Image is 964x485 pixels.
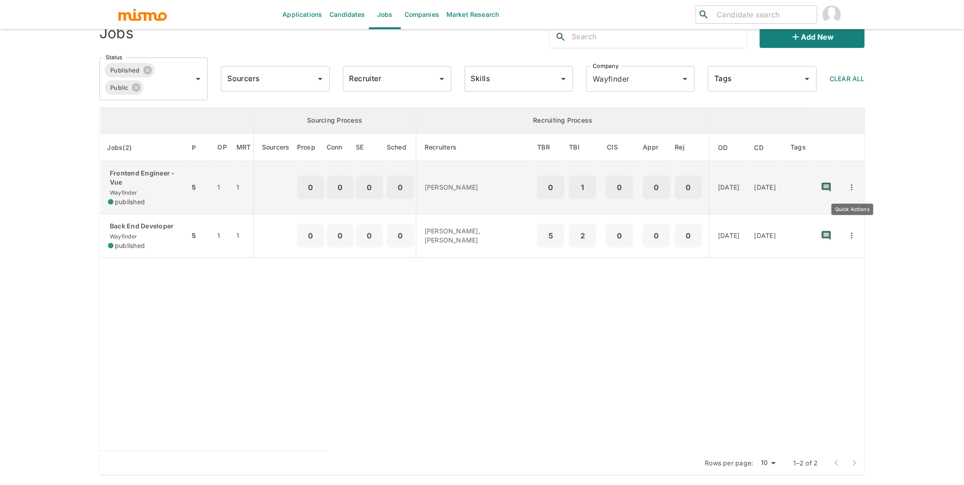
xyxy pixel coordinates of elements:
p: 1 [573,181,593,194]
p: [PERSON_NAME] [425,183,528,192]
img: logo [118,8,168,21]
th: To Be Reviewed [535,134,567,161]
th: To Be Interviewed [567,134,599,161]
p: 0 [390,181,410,194]
span: Clear All [830,75,865,83]
label: Company [593,62,619,70]
button: recent-notes [815,176,837,198]
button: Open [192,72,205,85]
button: Quick Actions [842,226,862,246]
span: OD [718,142,740,153]
p: 0 [330,229,350,242]
button: Quick Actions [842,177,862,197]
th: Rejected [672,134,710,161]
p: 0 [678,229,698,242]
div: Published [105,63,155,77]
th: Market Research Total [234,134,253,161]
th: Approved [641,134,672,161]
label: Status [106,53,122,61]
th: Created At [747,134,784,161]
span: Jobs(2) [108,142,144,153]
button: Open [314,72,327,85]
img: Carmen Vilachá [823,5,841,24]
th: Recruiters [416,134,535,161]
div: 10 [757,456,779,470]
p: 5 [541,229,561,242]
span: published [115,197,145,206]
td: 1 [210,214,235,258]
td: 1 [234,161,253,214]
p: 0 [301,229,321,242]
td: 1 [210,161,235,214]
th: Priority [190,134,210,161]
th: Open Positions [210,134,235,161]
td: [DATE] [710,161,747,214]
p: 2 [573,229,593,242]
td: 5 [190,214,210,258]
button: recent-notes [815,225,837,247]
th: Sourcing Process [253,108,416,134]
td: 5 [190,161,210,214]
button: Add new [760,26,865,48]
input: Search [572,30,747,44]
span: Public [105,83,134,93]
th: Sent Emails [354,134,385,161]
span: CD [754,142,776,153]
p: 1–2 of 2 [794,459,818,468]
p: 0 [359,181,379,194]
button: Open [801,72,814,85]
p: 0 [301,181,321,194]
p: 0 [330,181,350,194]
span: Wayfinder [108,233,137,240]
p: 0 [646,229,667,242]
td: 1 [234,214,253,258]
span: P [192,142,208,153]
p: 0 [610,229,630,242]
button: Open [679,72,692,85]
div: Quick Actions [831,204,873,215]
p: 0 [610,181,630,194]
p: Rows per page: [705,459,754,468]
button: Open [557,72,570,85]
td: [DATE] [747,161,784,214]
th: Sourcers [253,134,297,161]
div: Public [105,80,144,95]
th: Onboarding Date [710,134,747,161]
p: 0 [390,229,410,242]
span: Published [105,65,145,76]
th: Connections [327,134,354,161]
th: Prospects [297,134,327,161]
th: Client Interview Scheduled [599,134,641,161]
td: [DATE] [710,214,747,258]
button: Open [436,72,448,85]
th: Sched [385,134,416,161]
td: [DATE] [747,214,784,258]
input: Candidate search [713,8,813,21]
p: Back End Developer [108,222,182,231]
table: enhanced table [99,108,865,451]
p: Frontend Engineer - Vue [108,169,182,187]
p: 0 [359,229,379,242]
p: 0 [646,181,667,194]
p: 0 [678,181,698,194]
p: 0 [541,181,561,194]
th: Tags [783,134,813,161]
th: Recruiting Process [416,108,710,134]
h4: Jobs [99,24,133,42]
span: published [115,241,145,250]
button: search [550,26,572,48]
p: [PERSON_NAME], [PERSON_NAME] [425,227,528,245]
span: Wayfinder [108,189,137,196]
